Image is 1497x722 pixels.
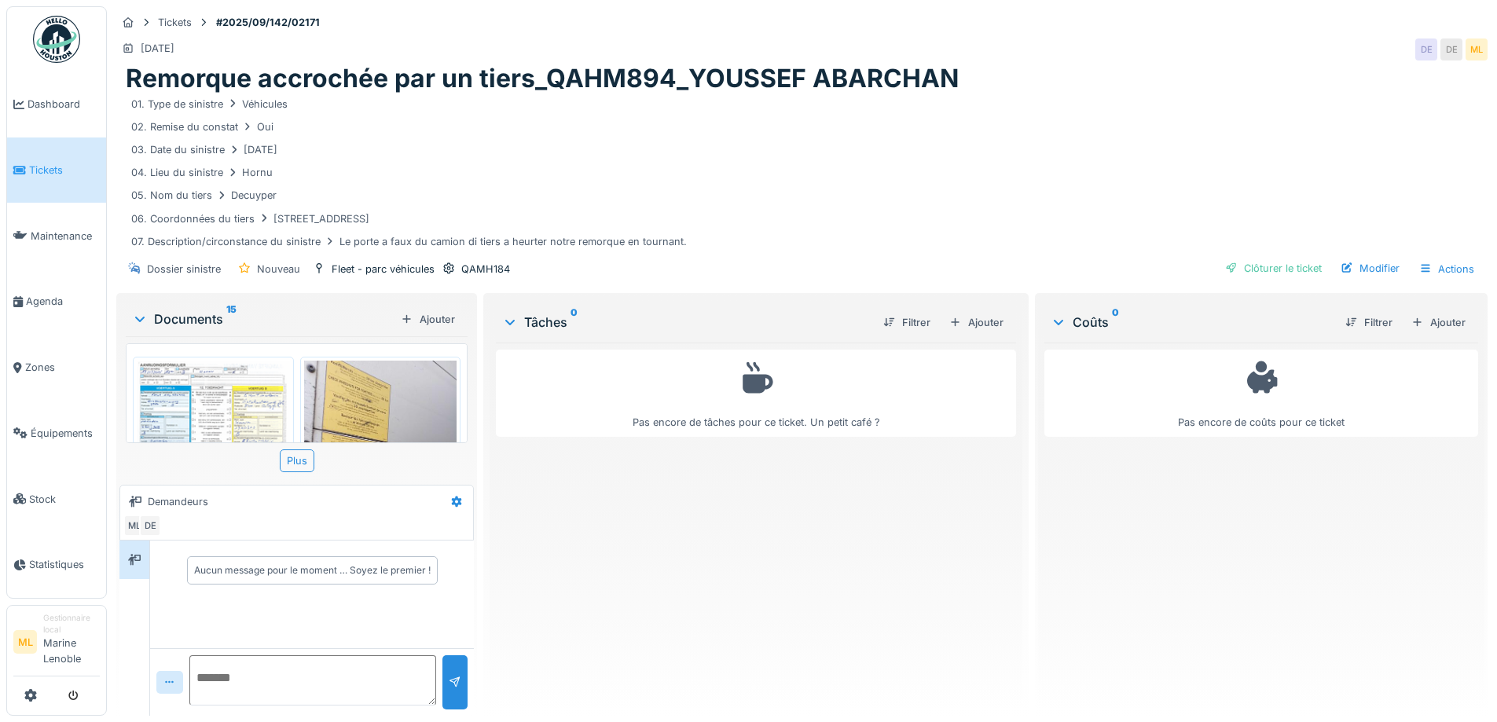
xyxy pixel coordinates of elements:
div: Ajouter [1405,312,1472,333]
span: Équipements [31,426,100,441]
h1: Remorque accrochée par un tiers_QAHM894_YOUSSEF ABARCHAN [126,64,959,93]
div: Ajouter [394,309,461,330]
span: Zones [25,360,100,375]
span: Tickets [29,163,100,178]
a: Statistiques [7,532,106,598]
div: Filtrer [1339,312,1399,333]
img: Badge_color-CXgf-gQk.svg [33,16,80,63]
li: Marine Lenoble [43,612,100,673]
div: 07. Description/circonstance du sinistre Le porte a faux du camion di tiers a heurter notre remor... [131,234,687,249]
span: Statistiques [29,557,100,572]
div: 01. Type de sinistre Véhicules [131,97,288,112]
sup: 0 [1112,313,1119,332]
div: DE [139,515,161,537]
a: Maintenance [7,203,106,269]
div: Ajouter [943,312,1010,333]
div: Filtrer [877,312,937,333]
div: Pas encore de tâches pour ce ticket. Un petit café ? [506,357,1005,430]
div: QAMH184 [461,262,510,277]
a: Dashboard [7,71,106,137]
sup: 15 [226,310,237,328]
div: Clôturer le ticket [1219,258,1328,279]
a: Équipements [7,401,106,467]
div: Aucun message pour le moment … Soyez le premier ! [194,563,431,577]
div: DE [1440,38,1462,60]
img: hqr79866dpmdauevtrhmg5l5p0i0 [137,361,290,577]
div: 05. Nom du tiers Decuyper [131,188,277,203]
li: ML [13,630,37,654]
div: Actions [1412,258,1481,280]
div: Tickets [158,15,192,30]
div: Demandeurs [148,494,208,509]
div: ML [123,515,145,537]
a: ML Gestionnaire localMarine Lenoble [13,612,100,676]
a: Stock [7,466,106,532]
div: 04. Lieu du sinistre Hornu [131,165,273,180]
span: Agenda [26,294,100,309]
a: Agenda [7,269,106,335]
div: 03. Date du sinistre [DATE] [131,142,277,157]
div: Fleet - parc véhicules [332,262,435,277]
div: Nouveau [257,262,300,277]
div: [DATE] [141,41,174,56]
div: Plus [280,449,314,472]
a: Tickets [7,137,106,203]
div: 06. Coordonnées du tiers [STREET_ADDRESS] [131,211,369,226]
span: Stock [29,492,100,507]
a: Zones [7,335,106,401]
sup: 0 [571,313,578,332]
div: DE [1415,38,1437,60]
strong: #2025/09/142/02171 [210,15,326,30]
div: Dossier sinistre [147,262,221,277]
span: Maintenance [31,229,100,244]
div: Documents [132,310,394,328]
span: Dashboard [28,97,100,112]
div: Pas encore de coûts pour ce ticket [1055,357,1468,430]
div: Modifier [1334,258,1406,279]
div: Coûts [1051,313,1333,332]
div: 02. Remise du constat Oui [131,119,273,134]
div: ML [1466,38,1488,60]
div: Gestionnaire local [43,612,100,636]
img: 4pd7yukmouy2kjzyfnauonc3ybpt [304,361,457,564]
div: Tâches [502,313,870,332]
